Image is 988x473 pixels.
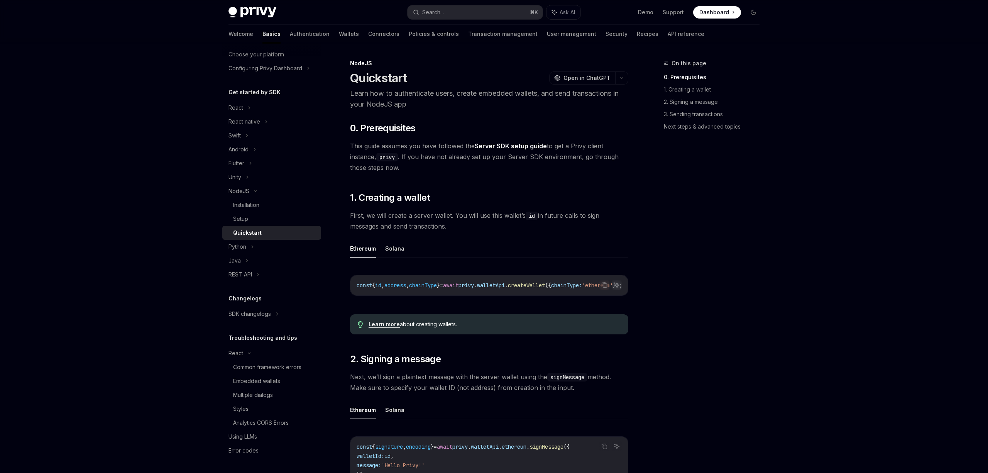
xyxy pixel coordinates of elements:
svg: Tip [358,321,363,328]
a: Error codes [222,444,321,458]
h5: Troubleshooting and tips [228,333,297,342]
div: Setup [233,214,248,224]
span: } [437,282,440,289]
span: ({ [545,282,551,289]
button: Open in ChatGPT [549,71,615,85]
span: On this page [672,59,706,68]
span: chainType: [551,282,582,289]
a: Using LLMs [222,430,321,444]
div: Swift [228,131,241,140]
span: . [474,282,477,289]
div: React native [228,117,260,126]
code: signMessage [547,373,587,381]
button: Solana [385,401,404,419]
a: Multiple dialogs [222,388,321,402]
div: Common framework errors [233,363,301,372]
div: Installation [233,200,259,210]
span: This guide assumes you have followed the to get a Privy client instance, . If you have not alread... [350,141,628,173]
a: 0. Prerequisites [664,71,766,83]
span: await [437,443,452,450]
a: Support [663,8,684,16]
a: API reference [668,25,704,43]
span: Dashboard [699,8,729,16]
span: } [431,443,434,450]
span: await [443,282,458,289]
span: 2. Signing a message [350,353,441,365]
span: walletApi [477,282,505,289]
h5: Changelogs [228,294,262,303]
div: Quickstart [233,228,262,237]
span: , [381,282,384,289]
button: Ask AI [546,5,580,19]
div: Multiple dialogs [233,390,273,400]
img: dark logo [228,7,276,18]
span: ethereum [502,443,526,450]
span: ({ [563,443,570,450]
a: Transaction management [468,25,538,43]
span: Open in ChatGPT [563,74,611,82]
span: , [391,453,394,459]
span: id [375,282,381,289]
a: 3. Sending transactions [664,108,766,120]
a: Installation [222,198,321,212]
span: privy [458,282,474,289]
span: walletApi [471,443,499,450]
div: Styles [233,404,249,414]
span: const [357,443,372,450]
button: Toggle dark mode [747,6,760,19]
span: privy [452,443,468,450]
div: Configuring Privy Dashboard [228,64,302,73]
div: Embedded wallets [233,376,280,386]
a: 1. Creating a wallet [664,83,766,96]
span: signature [375,443,403,450]
a: 2. Signing a message [664,96,766,108]
a: User management [547,25,596,43]
span: , [403,443,406,450]
span: . [526,443,530,450]
span: 'Hello Privy!' [381,462,425,469]
button: Search...⌘K [408,5,543,19]
span: , [406,282,409,289]
div: Python [228,242,246,251]
a: Welcome [228,25,253,43]
span: encoding [406,443,431,450]
span: . [499,443,502,450]
div: Flutter [228,159,244,168]
div: Using LLMs [228,432,257,441]
span: 1. Creating a wallet [350,192,430,204]
span: Ask AI [560,8,575,16]
div: NodeJS [228,186,249,196]
button: Ask AI [612,441,622,451]
span: address [384,282,406,289]
span: 0. Prerequisites [350,122,415,134]
a: Recipes [637,25,658,43]
a: Styles [222,402,321,416]
a: Analytics CORS Errors [222,416,321,430]
a: Security [606,25,628,43]
span: signMessage [530,443,563,450]
div: REST API [228,270,252,279]
a: Policies & controls [409,25,459,43]
span: id [384,453,391,459]
code: privy [376,153,398,161]
div: Unity [228,173,241,182]
span: . [468,443,471,450]
span: { [372,443,375,450]
a: Demo [638,8,653,16]
div: Android [228,145,249,154]
code: id [526,212,538,220]
span: chainType [409,282,437,289]
button: Ethereum [350,239,376,258]
div: React [228,349,243,358]
span: 'ethereum' [582,282,613,289]
button: Solana [385,239,404,258]
a: Dashboard [693,6,741,19]
span: = [440,282,443,289]
div: Java [228,256,241,265]
span: message: [357,462,381,469]
div: React [228,103,243,112]
span: walletId: [357,453,384,459]
a: Basics [262,25,281,43]
div: NodeJS [350,59,628,67]
button: Copy the contents from the code block [599,280,609,290]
